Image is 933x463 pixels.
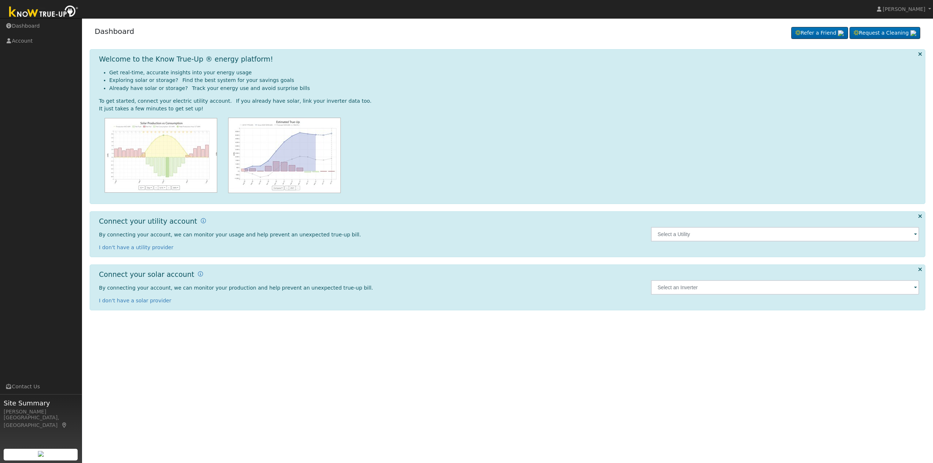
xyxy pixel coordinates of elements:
img: retrieve [38,451,44,457]
a: I don't have a utility provider [99,244,173,250]
input: Select an Inverter [651,280,919,295]
div: [PERSON_NAME] [4,408,78,416]
h1: Welcome to the Know True-Up ® energy platform! [99,55,273,63]
span: By connecting your account, we can monitor your usage and help prevent an unexpected true-up bill. [99,232,361,238]
img: retrieve [910,30,916,36]
div: To get started, connect your electric utility account. If you already have solar, link your inver... [99,97,920,105]
span: Site Summary [4,398,78,408]
img: retrieve [838,30,844,36]
a: Map [61,422,68,428]
input: Select a Utility [651,227,919,242]
a: Dashboard [95,27,134,36]
h1: Connect your utility account [99,217,197,225]
li: Exploring solar or storage? Find the best system for your savings goals [109,76,920,84]
li: Already have solar or storage? Track your energy use and avoid surprise bills [109,85,920,92]
a: Refer a Friend [791,27,848,39]
li: Get real-time, accurate insights into your energy usage [109,69,920,76]
div: It just takes a few minutes to get set up! [99,105,920,113]
span: [PERSON_NAME] [883,6,925,12]
h1: Connect your solar account [99,270,194,279]
div: [GEOGRAPHIC_DATA], [GEOGRAPHIC_DATA] [4,414,78,429]
a: Request a Cleaning [850,27,920,39]
img: Know True-Up [5,4,82,20]
span: By connecting your account, we can monitor your production and help prevent an unexpected true-up... [99,285,373,291]
a: I don't have a solar provider [99,298,172,303]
